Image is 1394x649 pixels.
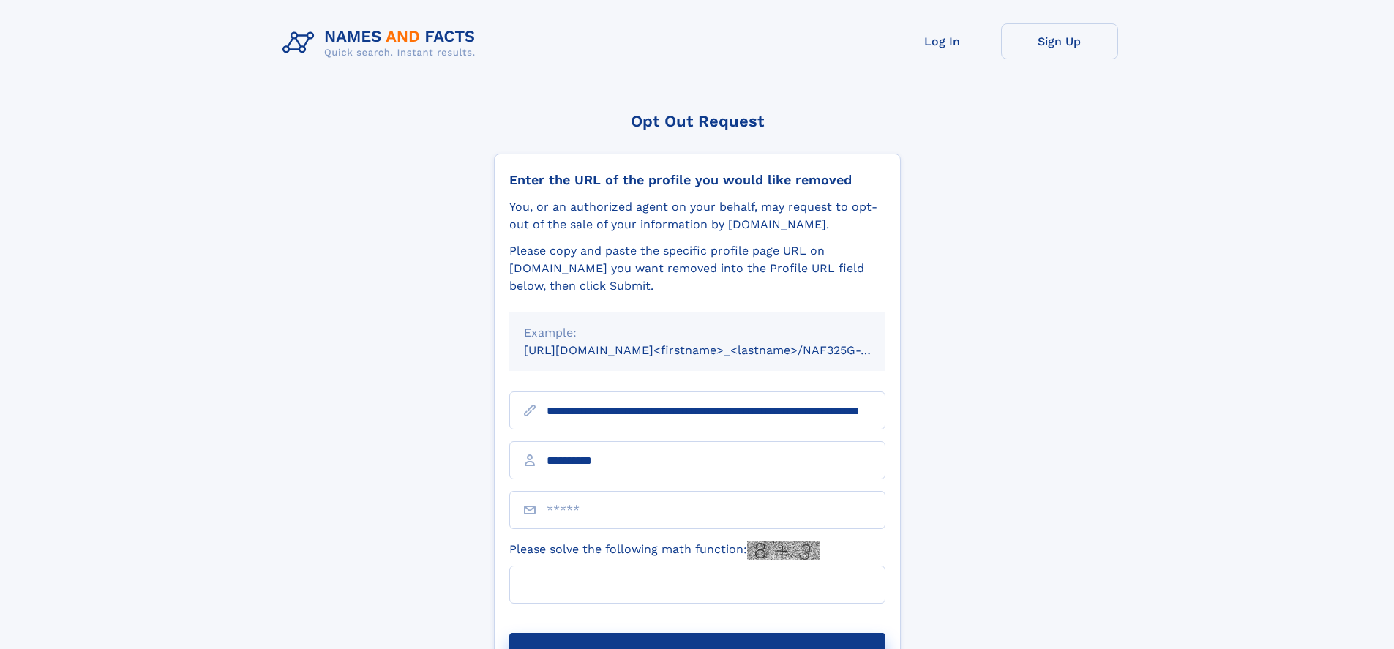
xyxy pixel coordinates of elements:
[509,198,885,233] div: You, or an authorized agent on your behalf, may request to opt-out of the sale of your informatio...
[277,23,487,63] img: Logo Names and Facts
[509,242,885,295] div: Please copy and paste the specific profile page URL on [DOMAIN_NAME] you want removed into the Pr...
[1001,23,1118,59] a: Sign Up
[509,172,885,188] div: Enter the URL of the profile you would like removed
[524,324,871,342] div: Example:
[524,343,913,357] small: [URL][DOMAIN_NAME]<firstname>_<lastname>/NAF325G-xxxxxxxx
[494,112,901,130] div: Opt Out Request
[884,23,1001,59] a: Log In
[509,541,820,560] label: Please solve the following math function:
